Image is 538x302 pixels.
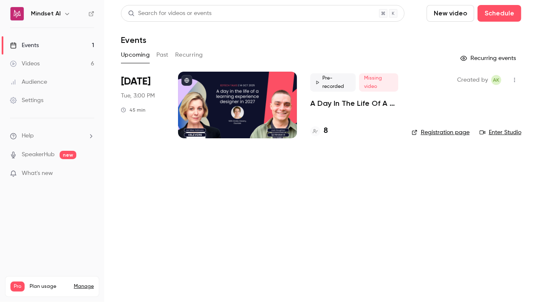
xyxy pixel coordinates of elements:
[31,10,60,18] h6: Mindset AI
[310,73,356,92] span: Pre-recorded
[457,75,488,85] span: Created by
[156,48,168,62] button: Past
[121,48,150,62] button: Upcoming
[128,9,211,18] div: Search for videos or events
[324,125,328,137] h4: 8
[121,35,146,45] h1: Events
[121,72,165,138] div: Oct 14 Tue, 3:00 PM (Europe/London)
[491,75,501,85] span: Anna Kocsis
[457,52,521,65] button: Recurring events
[310,98,398,108] a: A Day In The Life Of A Learning Experience Designer In [DATE] | EdTech Talks EP2
[74,283,94,290] a: Manage
[121,75,151,88] span: [DATE]
[10,60,40,68] div: Videos
[480,128,521,137] a: Enter Studio
[30,283,69,290] span: Plan usage
[175,48,203,62] button: Recurring
[10,41,39,50] div: Events
[10,96,43,105] div: Settings
[60,151,76,159] span: new
[121,107,146,113] div: 45 min
[493,75,500,85] span: AK
[22,169,53,178] span: What's new
[478,5,521,22] button: Schedule
[10,282,25,292] span: Pro
[10,78,47,86] div: Audience
[412,128,470,137] a: Registration page
[427,5,474,22] button: New video
[359,73,398,92] span: Missing video
[10,132,94,140] li: help-dropdown-opener
[22,150,55,159] a: SpeakerHub
[22,132,34,140] span: Help
[10,7,24,20] img: Mindset AI
[84,170,94,177] iframe: Noticeable Trigger
[310,125,328,137] a: 8
[121,92,155,100] span: Tue, 3:00 PM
